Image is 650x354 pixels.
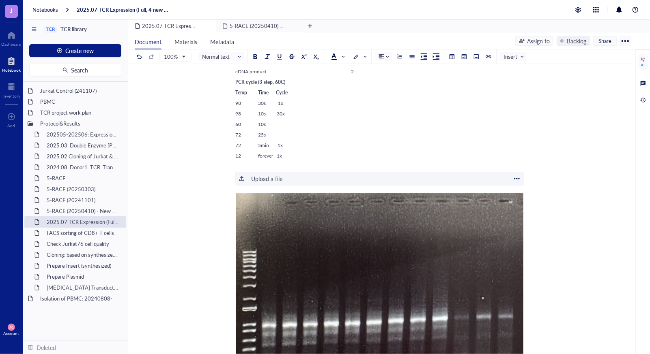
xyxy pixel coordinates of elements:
[43,282,123,293] div: [MEDICAL_DATA] Transduction --- 20240618 -
[43,205,123,217] div: 5-RACE (20250410) - New Adapter
[37,118,123,129] div: Protocol&Results
[9,325,14,329] span: AC
[504,53,525,60] span: Insert
[43,173,123,184] div: 5-RACE
[210,38,234,46] span: Metadata
[43,260,123,271] div: Prepare Insert (synthesized)
[4,331,19,336] div: Account
[235,100,283,107] span: 98 30s 1x
[66,47,94,54] span: Create new
[164,53,185,60] span: 100%
[43,140,123,151] div: 2025.03: Double Enzyme [PERSON_NAME]
[43,216,123,228] div: 2025.07 TCR Expression (Full, 4 new samples)
[202,53,242,60] span: Normal text
[641,62,645,67] div: AI
[2,94,20,98] div: Inventory
[235,131,266,138] span: 72 25s
[235,89,288,96] span: Temp Time Cycle
[43,238,123,250] div: Check Jurkat76 cell quality
[598,37,611,45] span: Share
[1,29,22,47] a: Dashboard
[135,38,161,46] span: Document
[235,110,285,117] span: 98 10s 30x
[43,227,123,239] div: FACS sorting of CD8+ T cells
[527,36,550,45] div: Assign to
[235,68,354,75] span: cDNA product 2
[71,67,88,73] span: Search
[235,142,283,149] span: 72 5min 1x
[37,293,123,304] div: Isolation of PBMC: 20240808-
[235,152,282,159] span: 12 forever 1x
[29,44,121,57] button: Create new
[593,36,617,46] button: Share
[43,151,123,162] div: 2025.02 Cloning of Jurkat & PBMC TCRs
[567,36,586,45] div: Backlog
[43,271,123,282] div: Prepare Plasmid
[2,81,20,98] a: Inventory
[43,183,123,195] div: 5-RACE (20250303)
[1,42,22,47] div: Dashboard
[29,64,121,77] button: Search
[43,162,123,173] div: 2024.08: Donor1_TCR_Transduction
[10,5,13,15] span: J
[43,194,123,206] div: 5-RACE (20241101)
[2,55,21,73] a: Notebook
[46,26,55,32] div: TCR
[235,79,285,85] span: PCR cycle (3-step, 60C)
[37,96,123,107] div: PBMC
[8,123,15,128] div: Add
[32,6,58,13] a: Notebooks
[251,174,282,183] div: Upload a file
[174,38,197,46] span: Materials
[37,107,123,118] div: TCR project work plan
[60,25,87,33] span: TCR library
[2,68,21,73] div: Notebook
[77,6,168,13] a: 2025.07 TCR Expression (Full, 4 new samples)
[37,85,123,96] div: Jurkat Control (241107)
[43,249,123,260] div: Cloning: based on synthesized TCR genes
[235,121,266,128] span: 60 10s
[37,343,56,352] div: Deleted
[43,129,123,140] div: 202505-202506: Expression of TCR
